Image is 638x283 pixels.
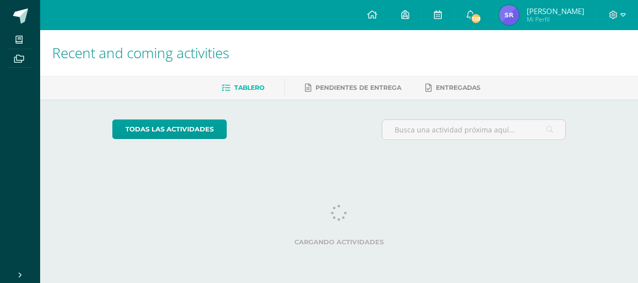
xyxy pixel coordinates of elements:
span: Pendientes de entrega [315,84,401,91]
span: Recent and coming activities [52,43,229,62]
a: Pendientes de entrega [305,80,401,96]
input: Busca una actividad próxima aquí... [382,120,566,139]
img: 1b4a89752cde68d743794c9550562de8.png [499,5,519,25]
span: Mi Perfil [527,15,584,24]
span: 138 [470,13,482,24]
a: todas las Actividades [112,119,227,139]
a: Entregadas [425,80,481,96]
span: Entregadas [436,84,481,91]
span: Tablero [234,84,264,91]
a: Tablero [222,80,264,96]
label: Cargando actividades [112,238,566,246]
span: [PERSON_NAME] [527,6,584,16]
